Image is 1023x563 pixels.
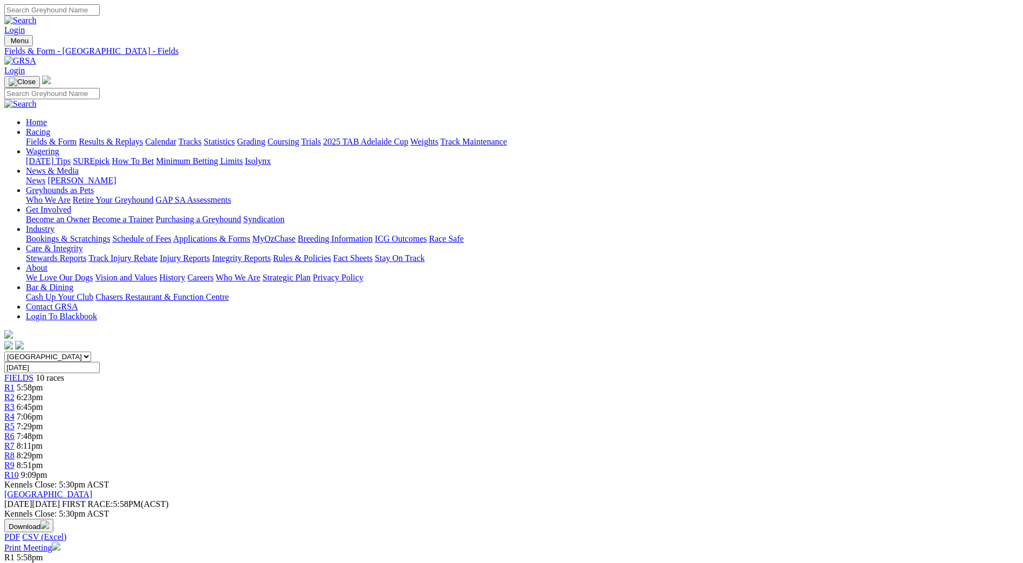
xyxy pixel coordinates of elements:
[160,253,210,263] a: Injury Reports
[4,480,109,489] span: Kennels Close: 5:30pm ACST
[4,35,33,46] button: Toggle navigation
[4,76,40,88] button: Toggle navigation
[375,253,424,263] a: Stay On Track
[204,137,235,146] a: Statistics
[26,234,110,243] a: Bookings & Scratchings
[4,451,15,460] a: R8
[17,393,43,402] span: 6:23pm
[26,156,1019,166] div: Wagering
[22,532,66,541] a: CSV (Excel)
[26,215,1019,224] div: Get Involved
[4,532,1019,542] div: Download
[173,234,250,243] a: Applications & Forms
[4,25,25,35] a: Login
[26,195,71,204] a: Who We Are
[112,156,154,166] a: How To Bet
[26,186,94,195] a: Greyhounds as Pets
[52,542,60,551] img: printer.svg
[333,253,373,263] a: Fact Sheets
[95,292,229,301] a: Chasers Restaurant & Function Centre
[40,520,49,529] img: download.svg
[17,461,43,470] span: 8:51pm
[17,553,43,562] span: 5:58pm
[112,234,171,243] a: Schedule of Fees
[156,195,231,204] a: GAP SA Assessments
[26,234,1019,244] div: Industry
[216,273,260,282] a: Who We Are
[88,253,157,263] a: Track Injury Rebate
[21,470,47,479] span: 9:09pm
[47,176,116,185] a: [PERSON_NAME]
[26,118,47,127] a: Home
[17,412,43,421] span: 7:06pm
[26,205,71,214] a: Get Involved
[95,273,157,282] a: Vision and Values
[323,137,408,146] a: 2025 TAB Adelaide Cup
[212,253,271,263] a: Integrity Reports
[26,137,1019,147] div: Racing
[26,292,1019,302] div: Bar & Dining
[243,215,284,224] a: Syndication
[26,273,1019,283] div: About
[4,4,100,16] input: Search
[17,422,43,431] span: 7:29pm
[4,461,15,470] a: R9
[26,156,71,166] a: [DATE] Tips
[4,553,15,562] span: R1
[4,402,15,411] a: R3
[26,253,1019,263] div: Care & Integrity
[62,499,113,509] span: FIRST RACE:
[26,312,97,321] a: Login To Blackbook
[26,137,77,146] a: Fields & Form
[17,383,43,392] span: 5:58pm
[178,137,202,146] a: Tracks
[4,393,15,402] a: R2
[4,56,36,66] img: GRSA
[263,273,311,282] a: Strategic Plan
[4,543,60,552] a: Print Meeting
[4,46,1019,56] a: Fields & Form - [GEOGRAPHIC_DATA] - Fields
[4,509,1019,519] div: Kennels Close: 5:30pm ACST
[4,499,60,509] span: [DATE]
[4,383,15,392] a: R1
[252,234,296,243] a: MyOzChase
[17,451,43,460] span: 8:29pm
[26,166,79,175] a: News & Media
[4,16,37,25] img: Search
[4,88,100,99] input: Search
[9,78,36,86] img: Close
[4,412,15,421] a: R4
[4,422,15,431] a: R5
[26,283,73,292] a: Bar & Dining
[156,215,241,224] a: Purchasing a Greyhound
[26,147,59,156] a: Wagering
[298,234,373,243] a: Breeding Information
[375,234,427,243] a: ICG Outcomes
[273,253,331,263] a: Rules & Policies
[4,499,32,509] span: [DATE]
[26,244,83,253] a: Care & Integrity
[26,176,45,185] a: News
[4,99,37,109] img: Search
[4,373,33,382] a: FIELDS
[4,441,15,450] a: R7
[267,137,299,146] a: Coursing
[4,490,92,499] a: [GEOGRAPHIC_DATA]
[4,532,20,541] a: PDF
[410,137,438,146] a: Weights
[26,292,93,301] a: Cash Up Your Club
[11,37,29,45] span: Menu
[17,402,43,411] span: 6:45pm
[73,195,154,204] a: Retire Your Greyhound
[4,470,19,479] a: R10
[26,253,86,263] a: Stewards Reports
